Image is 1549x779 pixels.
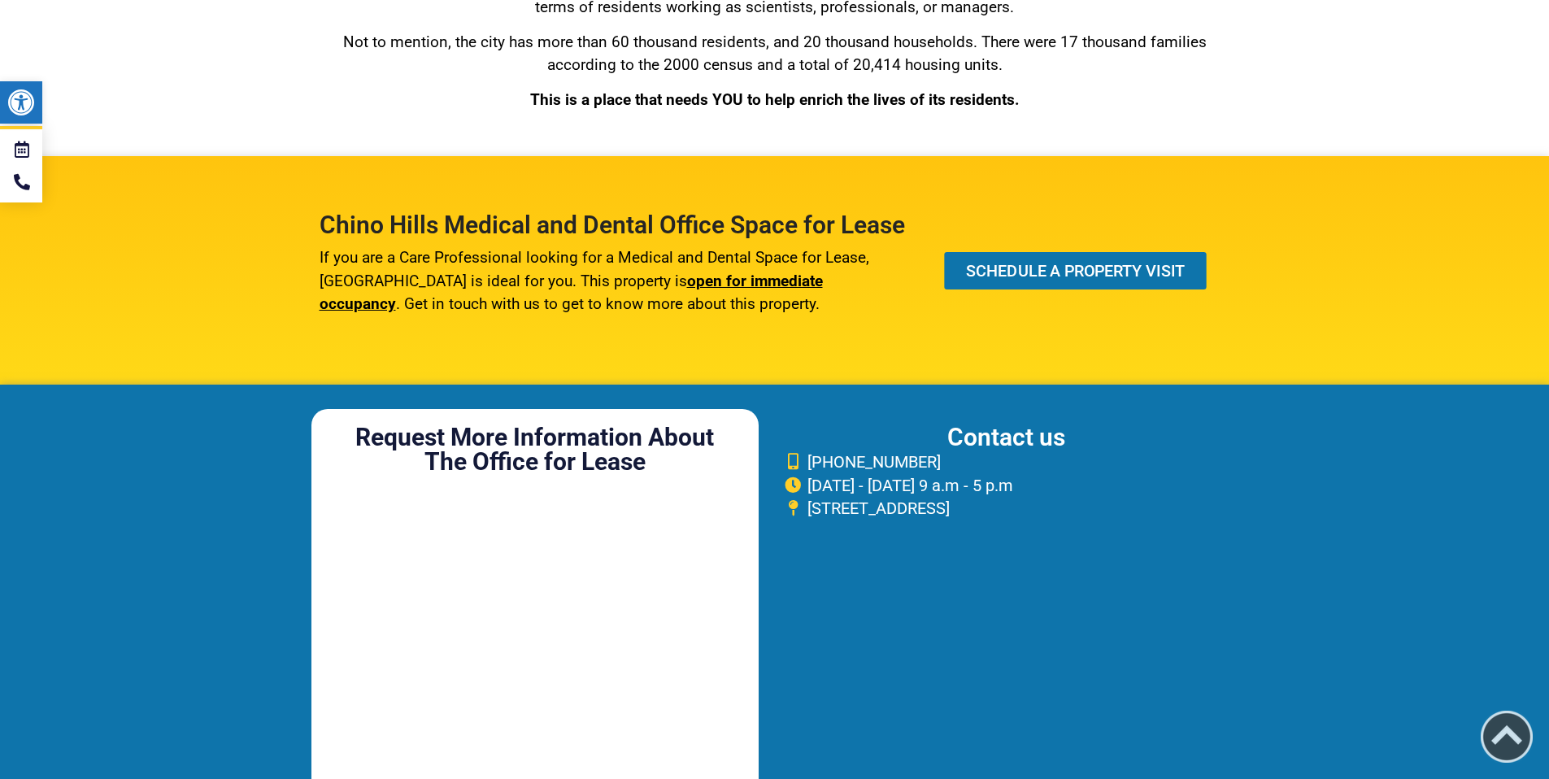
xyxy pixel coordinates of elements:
[783,450,1230,474] a: [PHONE_NUMBER]
[530,90,1020,109] strong: This is a place that needs YOU to help enrich the lives of its residents.
[803,450,941,474] span: [PHONE_NUMBER]
[783,425,1230,450] h5: Contact us
[343,33,1207,75] span: Not to mention, the city has more than 60 thousand residents, and 20 thousand households. There w...
[803,497,950,520] span: [STREET_ADDRESS]
[944,252,1206,289] a: SCHEDULE A PROPERTY VISIT
[320,246,906,316] p: If you are a Care Professional looking for a Medical and Dental Space for Lease, [GEOGRAPHIC_DATA...
[803,474,1013,498] span: [DATE] - [DATE] 9 a.m - 5 p.m
[320,213,906,237] h5: Chino Hills Medical and Dental Office Space for Lease
[344,425,726,474] h5: Request More Information About The Office for Lease
[966,263,1186,279] span: SCHEDULE A PROPERTY VISIT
